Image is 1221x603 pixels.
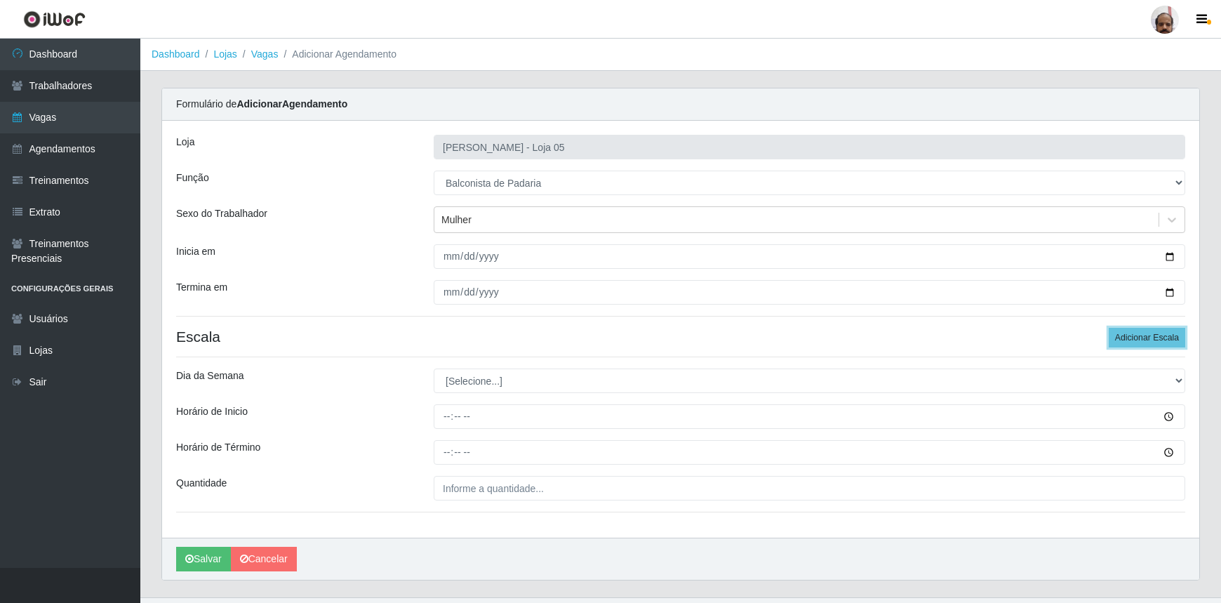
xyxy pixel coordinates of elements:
a: Vagas [251,48,279,60]
strong: Adicionar Agendamento [236,98,347,110]
div: Mulher [441,213,472,227]
label: Termina em [176,280,227,295]
a: Lojas [213,48,236,60]
button: Salvar [176,547,231,571]
label: Quantidade [176,476,227,491]
label: Sexo do Trabalhador [176,206,267,221]
label: Inicia em [176,244,215,259]
a: Cancelar [231,547,297,571]
h4: Escala [176,328,1185,345]
a: Dashboard [152,48,200,60]
label: Loja [176,135,194,150]
input: 00/00/0000 [434,244,1185,269]
input: 00/00/0000 [434,280,1185,305]
label: Função [176,171,209,185]
img: CoreUI Logo [23,11,86,28]
li: Adicionar Agendamento [278,47,396,62]
input: 00:00 [434,404,1185,429]
label: Horário de Término [176,440,260,455]
button: Adicionar Escala [1109,328,1185,347]
input: Informe a quantidade... [434,476,1185,501]
label: Horário de Inicio [176,404,248,419]
label: Dia da Semana [176,369,244,383]
div: Formulário de [162,88,1199,121]
input: 00:00 [434,440,1185,465]
nav: breadcrumb [140,39,1221,71]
